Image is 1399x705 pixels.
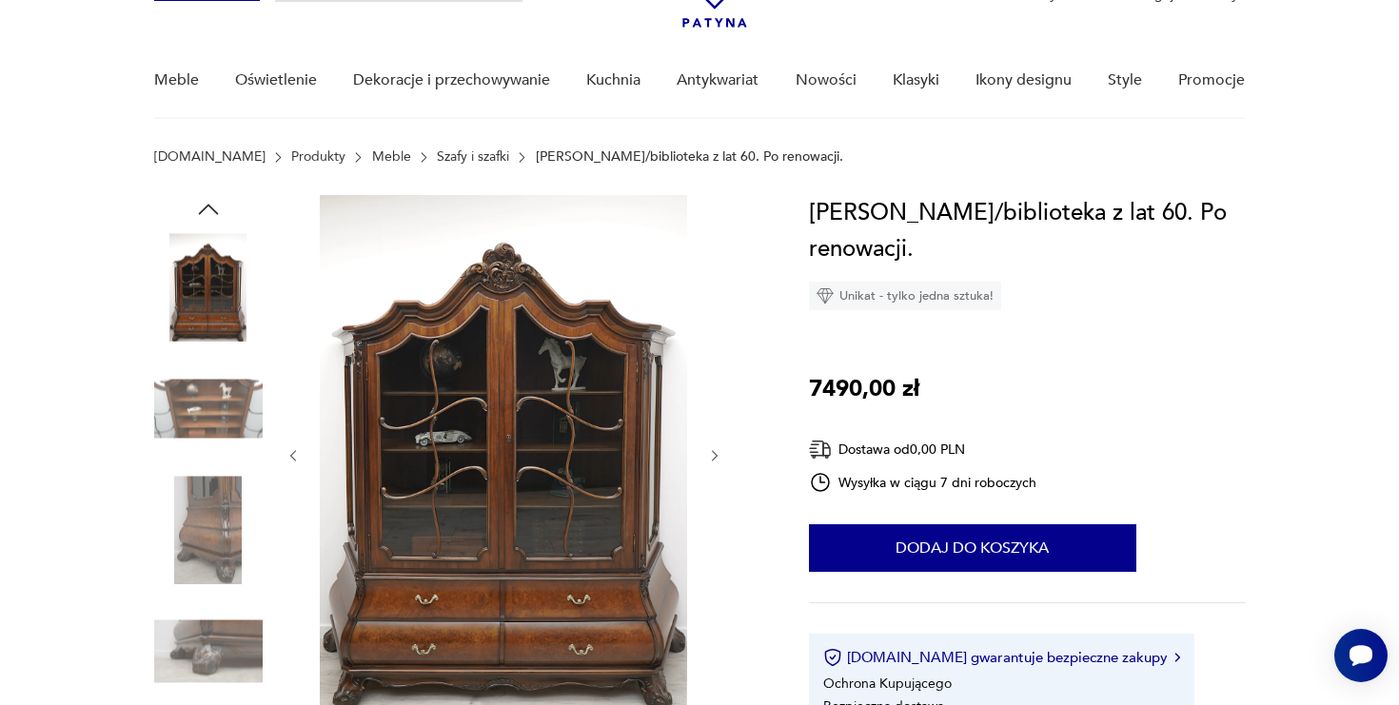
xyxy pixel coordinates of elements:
[353,44,550,117] a: Dekoracje i przechowywanie
[437,149,509,165] a: Szafy i szafki
[809,471,1037,494] div: Wysyłka w ciągu 7 dni roboczych
[1174,653,1180,662] img: Ikona strzałki w prawo
[823,648,842,667] img: Ikona certyfikatu
[809,371,919,407] p: 7490,00 zł
[809,438,832,461] img: Ikona dostawy
[809,524,1136,572] button: Dodaj do koszyka
[823,675,952,693] li: Ochrona Kupującego
[235,44,317,117] a: Oświetlenie
[893,44,939,117] a: Klasyki
[154,149,266,165] a: [DOMAIN_NAME]
[809,282,1001,310] div: Unikat - tylko jedna sztuka!
[1178,44,1245,117] a: Promocje
[796,44,857,117] a: Nowości
[291,149,345,165] a: Produkty
[154,476,263,584] img: Zdjęcie produktu Zabytkowa witryna/biblioteka z lat 60. Po renowacji.
[1334,629,1388,682] iframe: Smartsupp widget button
[817,287,834,304] img: Ikona diamentu
[154,233,263,342] img: Zdjęcie produktu Zabytkowa witryna/biblioteka z lat 60. Po renowacji.
[586,44,640,117] a: Kuchnia
[1108,44,1142,117] a: Style
[154,355,263,463] img: Zdjęcie produktu Zabytkowa witryna/biblioteka z lat 60. Po renowacji.
[809,438,1037,461] div: Dostawa od 0,00 PLN
[154,44,199,117] a: Meble
[809,195,1246,267] h1: [PERSON_NAME]/biblioteka z lat 60. Po renowacji.
[372,149,411,165] a: Meble
[823,648,1180,667] button: [DOMAIN_NAME] gwarantuje bezpieczne zakupy
[677,44,759,117] a: Antykwariat
[536,149,843,165] p: [PERSON_NAME]/biblioteka z lat 60. Po renowacji.
[975,44,1072,117] a: Ikony designu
